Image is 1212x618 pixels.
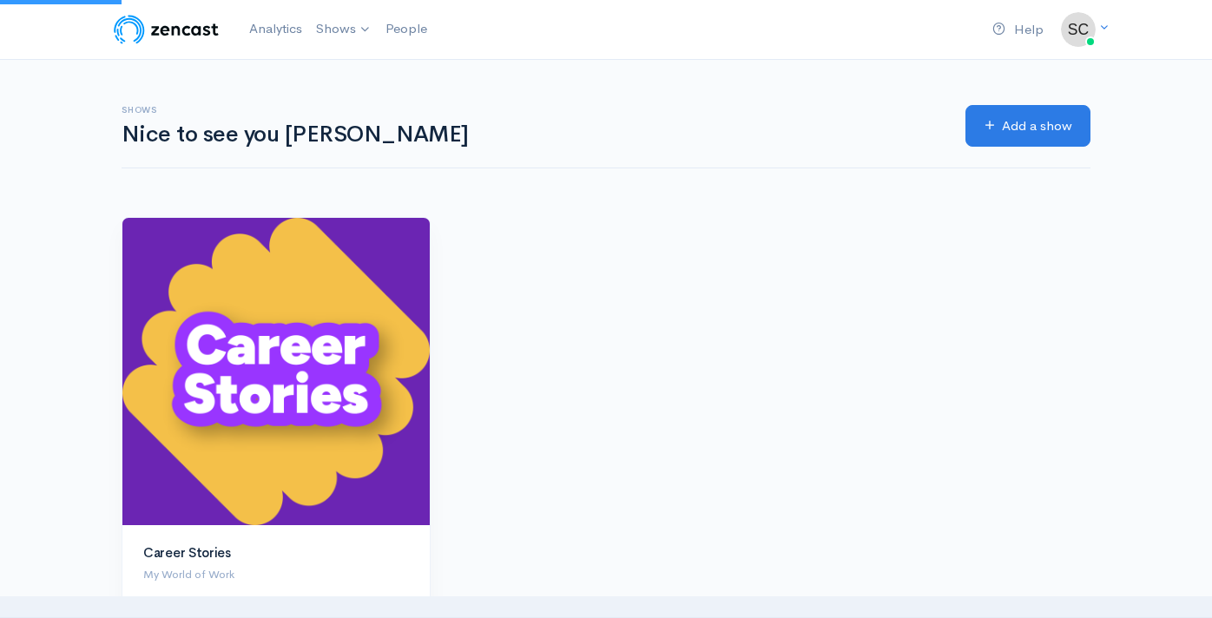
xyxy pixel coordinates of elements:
img: ZenCast Logo [111,12,221,47]
p: My World of Work [143,566,409,583]
a: Help [985,11,1051,49]
img: Career Stories [122,218,430,525]
a: Analytics [242,10,309,48]
img: ... [1061,12,1096,47]
a: Shows [309,10,379,49]
a: People [379,10,434,48]
a: Add a show [965,105,1090,148]
a: Career Stories [143,544,231,561]
h1: Nice to see you [PERSON_NAME] [122,122,945,148]
h6: Shows [122,105,945,115]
